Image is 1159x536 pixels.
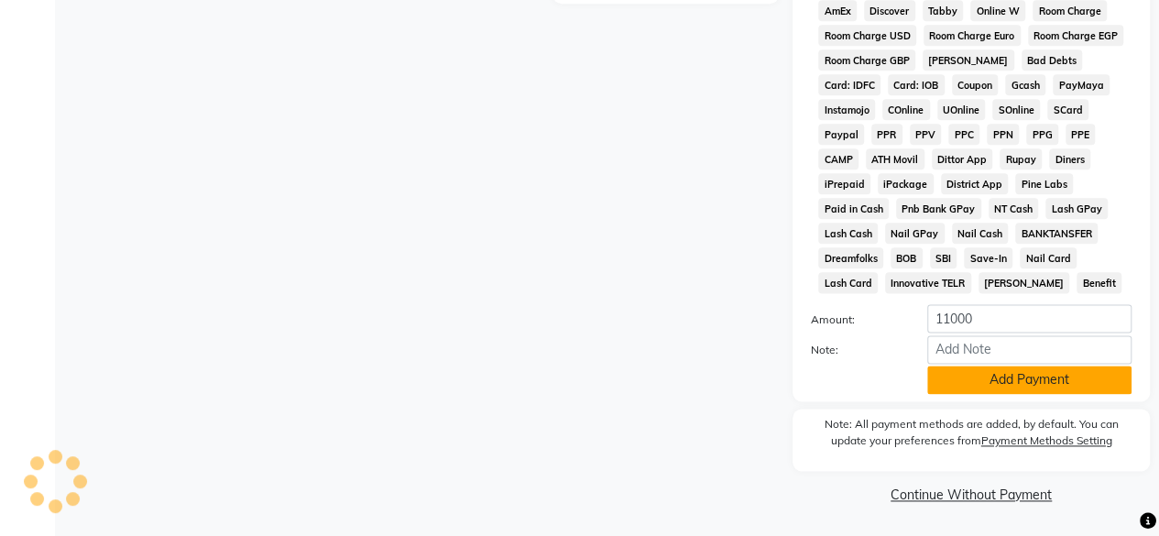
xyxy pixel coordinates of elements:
span: Nail GPay [885,223,945,244]
span: Room Charge GBP [818,49,915,71]
span: Room Charge EGP [1028,25,1124,46]
span: Paypal [818,124,864,145]
span: Paid in Cash [818,198,889,219]
span: Bad Debts [1022,49,1083,71]
span: Instamojo [818,99,875,120]
a: Continue Without Payment [796,486,1146,505]
span: Nail Card [1020,247,1077,268]
label: Amount: [797,312,913,328]
span: NT Cash [989,198,1039,219]
span: PPG [1026,124,1058,145]
button: Add Payment [927,366,1132,394]
span: PPE [1066,124,1096,145]
span: BOB [891,247,923,268]
span: Dreamfolks [818,247,883,268]
span: iPackage [878,173,934,194]
span: Innovative TELR [885,272,971,293]
span: PPC [948,124,979,145]
label: Note: All payment methods are added, by default. You can update your preferences from [811,416,1132,456]
span: ATH Movil [866,148,924,170]
span: SBI [930,247,957,268]
span: Save-In [964,247,1012,268]
span: CAMP [818,148,858,170]
span: Lash GPay [1045,198,1108,219]
span: COnline [882,99,930,120]
span: PPN [987,124,1019,145]
span: BANKTANSFER [1015,223,1098,244]
span: Dittor App [932,148,993,170]
span: Pine Labs [1015,173,1073,194]
span: UOnline [937,99,986,120]
span: Coupon [952,74,999,95]
span: iPrepaid [818,173,870,194]
label: Payment Methods Setting [981,432,1112,449]
span: Nail Cash [952,223,1009,244]
span: SOnline [992,99,1040,120]
span: Card: IDFC [818,74,880,95]
span: Benefit [1077,272,1121,293]
span: Gcash [1005,74,1045,95]
label: Note: [797,342,913,358]
span: [PERSON_NAME] [923,49,1014,71]
span: District App [941,173,1009,194]
span: Card: IOB [888,74,945,95]
span: PPR [871,124,902,145]
span: Lash Cash [818,223,878,244]
span: PPV [910,124,942,145]
span: Rupay [1000,148,1042,170]
span: Room Charge USD [818,25,916,46]
span: Lash Card [818,272,878,293]
span: [PERSON_NAME] [979,272,1070,293]
span: Diners [1049,148,1090,170]
input: Add Note [927,335,1132,364]
span: SCard [1047,99,1088,120]
input: Amount [927,304,1132,333]
span: Pnb Bank GPay [896,198,981,219]
span: Room Charge Euro [924,25,1021,46]
span: PayMaya [1053,74,1110,95]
